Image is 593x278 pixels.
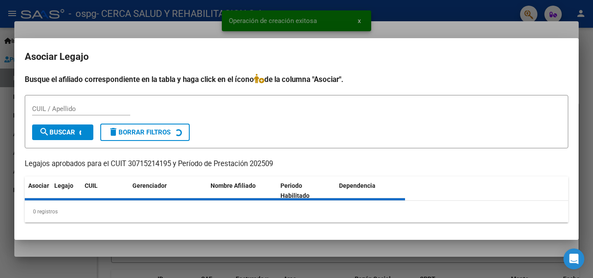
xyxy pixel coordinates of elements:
[339,182,376,189] span: Dependencia
[25,74,568,85] h4: Busque el afiliado correspondiente en la tabla y haga click en el ícono de la columna "Asociar".
[108,128,171,136] span: Borrar Filtros
[211,182,256,189] span: Nombre Afiliado
[277,177,336,205] datatable-header-cell: Periodo Habilitado
[129,177,207,205] datatable-header-cell: Gerenciador
[207,177,277,205] datatable-header-cell: Nombre Afiliado
[85,182,98,189] span: CUIL
[132,182,167,189] span: Gerenciador
[108,127,119,137] mat-icon: delete
[81,177,129,205] datatable-header-cell: CUIL
[25,159,568,170] p: Legajos aprobados para el CUIT 30715214195 y Período de Prestación 202509
[25,201,568,222] div: 0 registros
[25,177,51,205] datatable-header-cell: Asociar
[39,127,49,137] mat-icon: search
[54,182,73,189] span: Legajo
[32,124,93,140] button: Buscar
[25,49,568,65] h2: Asociar Legajo
[563,249,584,269] div: Open Intercom Messenger
[280,182,310,199] span: Periodo Habilitado
[51,177,81,205] datatable-header-cell: Legajo
[39,128,75,136] span: Buscar
[100,124,190,141] button: Borrar Filtros
[336,177,405,205] datatable-header-cell: Dependencia
[28,182,49,189] span: Asociar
